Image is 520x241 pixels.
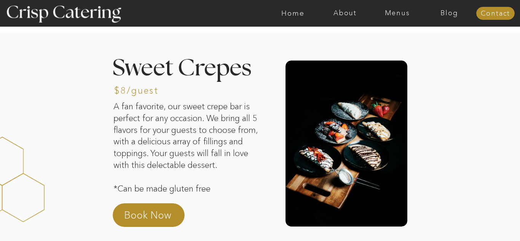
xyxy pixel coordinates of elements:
h2: Sweet Crepes [113,57,259,103]
a: Menus [371,10,423,17]
a: Book Now [124,208,191,227]
a: Blog [423,10,475,17]
h3: $8/guest [114,86,177,97]
a: About [319,10,371,17]
p: A fan favorite, our sweet crepe bar is perfect for any occasion. We bring all 5 flavors for your ... [113,101,263,198]
a: Home [267,10,319,17]
a: Contact [476,10,515,18]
